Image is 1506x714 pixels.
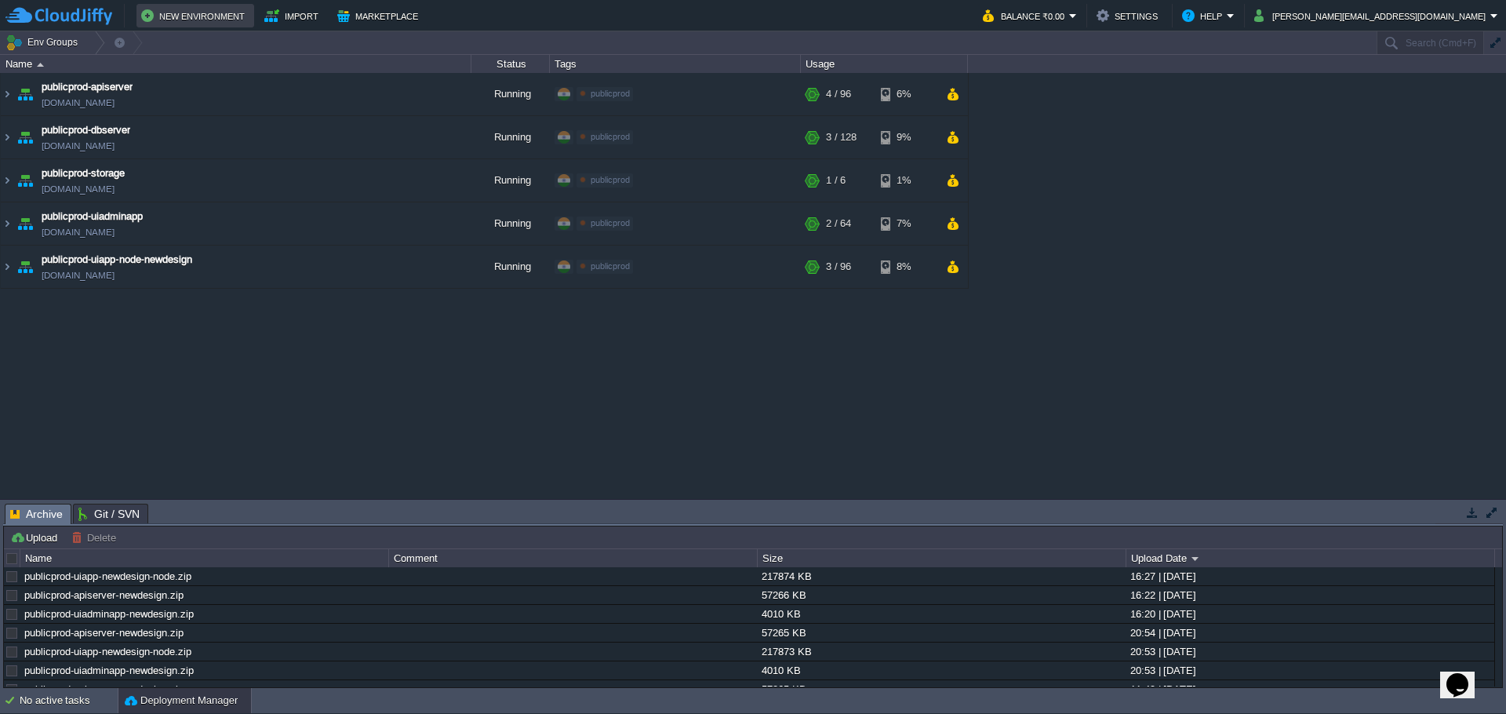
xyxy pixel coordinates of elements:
img: AMDAwAAAACH5BAEAAAAALAAAAAABAAEAAAICRAEAOw== [14,202,36,245]
span: Git / SVN [78,505,140,523]
button: Env Groups [5,31,83,53]
div: 217873 KB [758,643,1125,661]
img: AMDAwAAAACH5BAEAAAAALAAAAAABAAEAAAICRAEAOw== [1,73,13,115]
div: 2 / 64 [826,202,851,245]
button: Import [264,6,323,25]
div: 20:53 | [DATE] [1126,661,1493,679]
div: 20:54 | [DATE] [1126,624,1493,642]
div: 1% [881,159,932,202]
span: publicprod [591,89,630,98]
div: Size [758,549,1126,567]
div: 4010 KB [758,605,1125,623]
div: Upload Date [1127,549,1494,567]
span: publicprod [591,175,630,184]
img: AMDAwAAAACH5BAEAAAAALAAAAAABAAEAAAICRAEAOw== [14,246,36,288]
span: publicprod [591,132,630,141]
div: Comment [390,549,757,567]
img: CloudJiffy [5,6,112,26]
iframe: chat widget [1440,651,1490,698]
div: Running [471,202,550,245]
div: 20:53 | [DATE] [1126,643,1493,661]
span: publicprod [591,218,630,228]
div: No active tasks [20,688,118,713]
a: publicprod-uiadminapp [42,209,143,224]
a: publicprod-apiserver-newdesign.zip [24,627,184,639]
img: AMDAwAAAACH5BAEAAAAALAAAAAABAAEAAAICRAEAOw== [1,202,13,245]
div: 217874 KB [758,567,1125,585]
a: publicprod-dbserver [42,122,130,138]
span: [DOMAIN_NAME] [42,138,115,154]
div: 9% [881,116,932,158]
a: publicprod-uiadminapp-newdesign.zip [24,665,194,676]
a: publicprod-uiapp-node-newdesign [42,252,192,268]
div: 1 / 6 [826,159,846,202]
div: 57265 KB [758,680,1125,698]
a: publicprod-storage [42,166,125,181]
a: [DOMAIN_NAME] [42,224,115,240]
img: AMDAwAAAACH5BAEAAAAALAAAAAABAAEAAAICRAEAOw== [14,73,36,115]
button: [PERSON_NAME][EMAIL_ADDRESS][DOMAIN_NAME] [1254,6,1490,25]
a: publicprod-uiapp-newdesign-node.zip [24,646,191,658]
a: [DOMAIN_NAME] [42,268,115,283]
button: Settings [1097,6,1162,25]
button: Balance ₹0.00 [983,6,1069,25]
div: 7% [881,202,932,245]
div: 3 / 128 [826,116,857,158]
div: 6% [881,73,932,115]
div: 16:20 | [DATE] [1126,605,1493,623]
div: Name [21,549,388,567]
div: 16:22 | [DATE] [1126,586,1493,604]
img: AMDAwAAAACH5BAEAAAAALAAAAAABAAEAAAICRAEAOw== [14,116,36,158]
span: publicprod [591,261,630,271]
img: AMDAwAAAACH5BAEAAAAALAAAAAABAAEAAAICRAEAOw== [14,159,36,202]
a: publicprod-apiserver-newdesign.zip [24,683,184,695]
div: Status [472,55,549,73]
a: [DOMAIN_NAME] [42,95,115,111]
img: AMDAwAAAACH5BAEAAAAALAAAAAABAAEAAAICRAEAOw== [1,159,13,202]
span: Archive [10,505,63,524]
div: 57266 KB [758,586,1125,604]
div: Running [471,116,550,158]
div: 16:27 | [DATE] [1126,567,1493,585]
button: Upload [10,530,62,545]
div: Running [471,159,550,202]
img: AMDAwAAAACH5BAEAAAAALAAAAAABAAEAAAICRAEAOw== [1,246,13,288]
div: 11:49 | [DATE] [1126,680,1493,698]
img: AMDAwAAAACH5BAEAAAAALAAAAAABAAEAAAICRAEAOw== [37,63,44,67]
button: Marketplace [337,6,423,25]
div: 3 / 96 [826,246,851,288]
button: New Environment [141,6,249,25]
a: publicprod-apiserver [42,79,133,95]
span: [DOMAIN_NAME] [42,181,115,197]
button: Help [1182,6,1227,25]
div: Running [471,73,550,115]
div: 4 / 96 [826,73,851,115]
a: publicprod-apiserver-newdesign.zip [24,589,184,601]
button: Delete [71,530,121,545]
div: 8% [881,246,932,288]
img: AMDAwAAAACH5BAEAAAAALAAAAAABAAEAAAICRAEAOw== [1,116,13,158]
div: Tags [551,55,800,73]
div: Usage [802,55,967,73]
div: Running [471,246,550,288]
a: publicprod-uiapp-newdesign-node.zip [24,570,191,582]
div: Name [2,55,471,73]
a: publicprod-uiadminapp-newdesign.zip [24,608,194,620]
div: 4010 KB [758,661,1125,679]
div: 57265 KB [758,624,1125,642]
button: Deployment Manager [125,693,238,709]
